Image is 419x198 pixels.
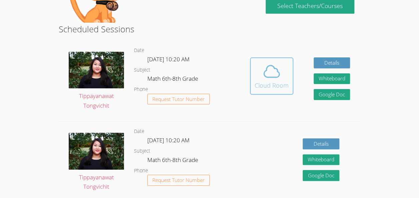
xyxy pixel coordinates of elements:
[134,66,150,74] dt: Subject
[134,147,150,155] dt: Subject
[303,154,339,165] button: Whiteboard
[303,170,339,181] a: Google Doc
[314,89,350,100] a: Google Doc
[152,97,205,102] span: Request Tutor Number
[250,57,293,95] button: Cloud Room
[69,133,124,170] img: IMG_0561.jpeg
[134,85,148,94] dt: Phone
[134,127,144,136] dt: Date
[147,74,199,85] dd: Math 6th-8th Grade
[59,23,360,35] h2: Scheduled Sessions
[147,94,210,105] button: Request Tutor Number
[69,52,124,111] a: Tippayanawat Tongvichit
[147,155,199,167] dd: Math 6th-8th Grade
[134,167,148,175] dt: Phone
[314,57,350,68] a: Details
[134,46,144,55] dt: Date
[69,133,124,192] a: Tippayanawat Tongvichit
[147,175,210,186] button: Request Tutor Number
[152,178,205,183] span: Request Tutor Number
[147,136,190,144] span: [DATE] 10:20 AM
[255,81,289,90] div: Cloud Room
[69,52,124,89] img: IMG_0561.jpeg
[147,55,190,63] span: [DATE] 10:20 AM
[303,138,339,149] a: Details
[314,73,350,84] button: Whiteboard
